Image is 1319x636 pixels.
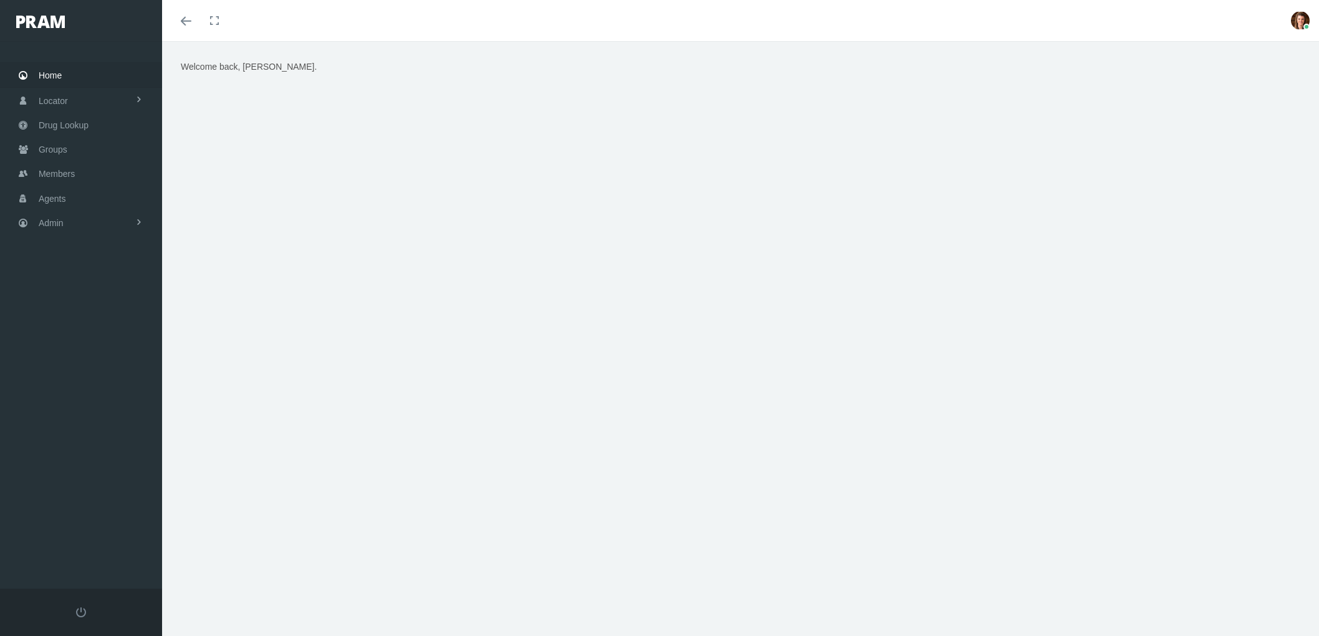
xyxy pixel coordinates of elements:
span: Welcome back, [PERSON_NAME]. [181,62,317,72]
span: Groups [39,138,67,161]
img: PRAM_20_x_78.png [16,16,65,28]
span: Locator [39,89,68,113]
img: S_Profile_Picture_677.PNG [1291,11,1310,30]
span: Drug Lookup [39,113,89,137]
span: Home [39,64,62,87]
span: Members [39,162,75,186]
span: Admin [39,211,64,235]
span: Agents [39,187,66,211]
